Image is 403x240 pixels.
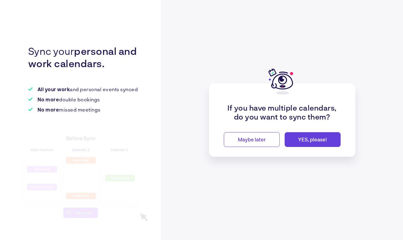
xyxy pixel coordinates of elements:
p: double bookings [38,96,100,102]
p: Sync your [28,45,141,69]
img: anim_sync.gif [14,126,149,227]
strong: No more [38,107,59,112]
strong: No more [38,96,59,102]
button: YES, please! [285,132,341,147]
p: and personal events synced [38,86,138,92]
span: YES, please! [298,136,327,142]
strong: personal and work calendars. [28,45,137,69]
p: If you have multiple calendars, do you want to sync them? [224,103,341,121]
button: Maybe later [224,132,280,147]
img: Prompt Logo [268,67,296,95]
p: missed meetings [38,107,101,112]
span: Maybe later [238,136,266,142]
strong: All your work [38,86,70,92]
